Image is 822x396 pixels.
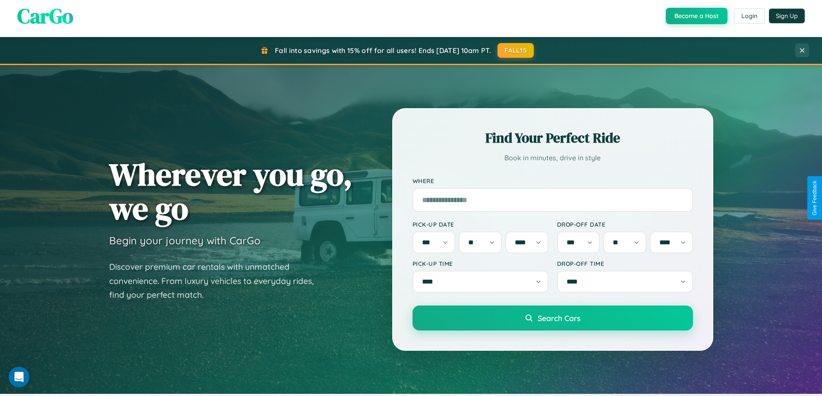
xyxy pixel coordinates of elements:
h1: Wherever you go, we go [109,157,353,225]
span: Fall into savings with 15% off for all users! Ends [DATE] 10am PT. [275,46,491,55]
button: Become a Host [666,8,728,24]
label: Drop-off Time [557,260,693,267]
h3: Begin your journey with CarGo [109,234,261,247]
button: FALL15 [498,43,534,58]
label: Pick-up Date [413,221,548,228]
h2: Find Your Perfect Ride [413,128,693,147]
iframe: Intercom live chat [9,367,29,387]
p: Book in minutes, drive in style [413,152,693,164]
label: Where [413,177,693,184]
div: Give Feedback [812,181,818,215]
button: Sign Up [769,9,805,23]
span: Search Cars [538,313,580,323]
label: Drop-off Date [557,221,693,228]
button: Login [734,8,765,24]
button: Search Cars [413,306,693,331]
label: Pick-up Time [413,260,548,267]
p: Discover premium car rentals with unmatched convenience. From luxury vehicles to everyday rides, ... [109,260,325,302]
span: CarGo [17,2,73,30]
